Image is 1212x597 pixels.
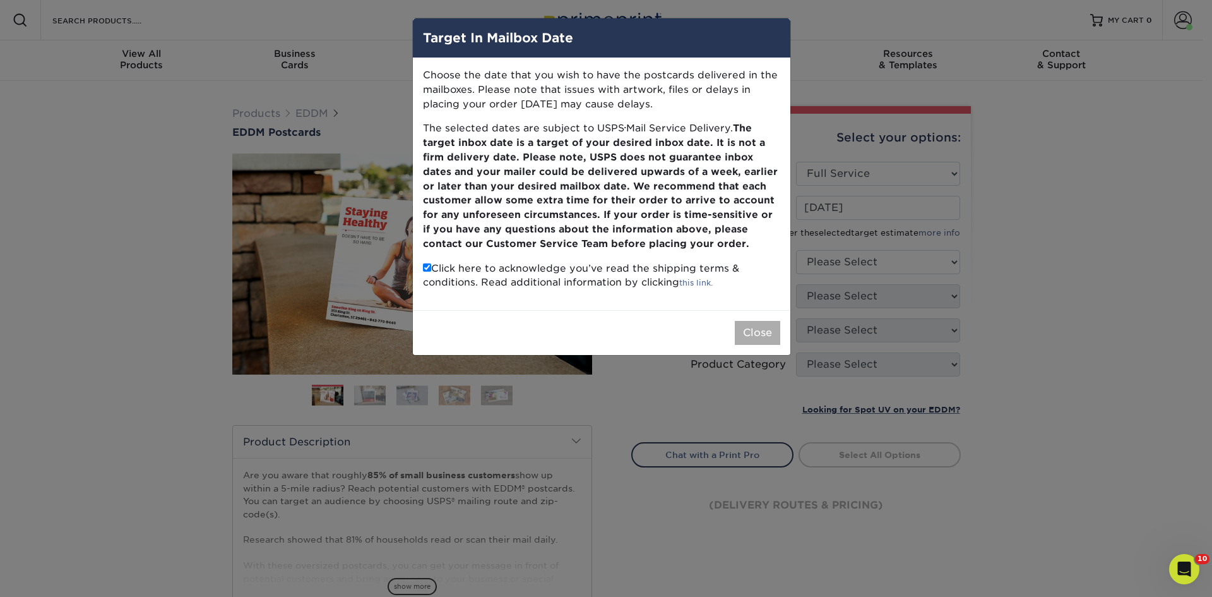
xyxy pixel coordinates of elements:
small: ® [624,126,626,130]
a: this link. [679,278,713,287]
button: Close [735,321,780,345]
span: 10 [1195,554,1209,564]
h4: Target In Mailbox Date [423,28,780,47]
p: Click here to acknowledge you’ve read the shipping terms & conditions. Read additional informatio... [423,262,780,291]
iframe: Intercom live chat [1169,554,1199,584]
b: The target inbox date is a target of your desired inbox date. It is not a firm delivery date. Ple... [423,122,778,249]
p: The selected dates are subject to USPS Mail Service Delivery. [423,121,780,251]
p: Choose the date that you wish to have the postcards delivered in the mailboxes. Please note that ... [423,68,780,111]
